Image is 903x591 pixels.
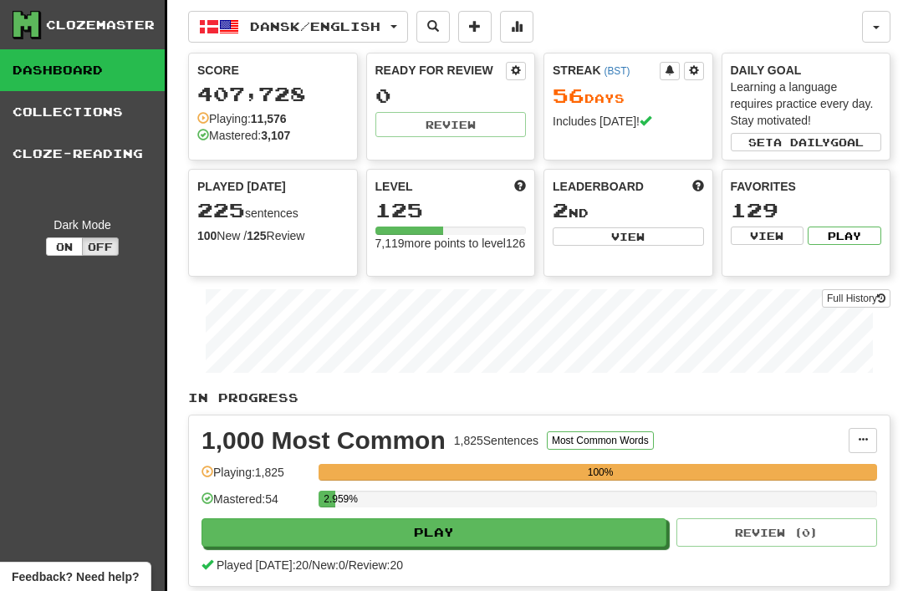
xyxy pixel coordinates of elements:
[692,178,704,195] span: This week in points, UTC
[13,217,152,233] div: Dark Mode
[553,85,704,107] div: Day s
[217,558,309,572] span: Played [DATE]: 20
[250,19,380,33] span: Dansk / English
[202,464,310,492] div: Playing: 1,825
[375,235,527,252] div: 7,119 more points to level 126
[197,110,287,127] div: Playing:
[553,62,660,79] div: Streak
[309,558,312,572] span: /
[188,11,408,43] button: Dansk/English
[197,127,290,144] div: Mastered:
[676,518,877,547] button: Review (0)
[514,178,526,195] span: Score more points to level up
[197,178,286,195] span: Played [DATE]
[247,229,266,242] strong: 125
[604,65,630,77] a: (BST)
[375,85,527,106] div: 0
[188,390,890,406] p: In Progress
[731,133,882,151] button: Seta dailygoal
[500,11,533,43] button: More stats
[375,200,527,221] div: 125
[547,431,654,450] button: Most Common Words
[46,237,83,256] button: On
[458,11,492,43] button: Add sentence to collection
[731,79,882,129] div: Learning a language requires practice every day. Stay motivated!
[416,11,450,43] button: Search sentences
[375,178,413,195] span: Level
[46,17,155,33] div: Clozemaster
[197,227,349,244] div: New / Review
[197,229,217,242] strong: 100
[375,112,527,137] button: Review
[808,227,881,245] button: Play
[553,198,569,222] span: 2
[202,518,666,547] button: Play
[197,62,349,79] div: Score
[202,491,310,518] div: Mastered: 54
[731,178,882,195] div: Favorites
[324,491,335,507] div: 2.959%
[454,432,538,449] div: 1,825 Sentences
[197,198,245,222] span: 225
[553,113,704,130] div: Includes [DATE]!
[197,84,349,104] div: 407,728
[202,428,446,453] div: 1,000 Most Common
[261,129,290,142] strong: 3,107
[731,200,882,221] div: 129
[251,112,287,125] strong: 11,576
[82,237,119,256] button: Off
[553,227,704,246] button: View
[731,62,882,79] div: Daily Goal
[553,200,704,222] div: nd
[822,289,890,308] a: Full History
[12,568,139,585] span: Open feedback widget
[312,558,345,572] span: New: 0
[197,200,349,222] div: sentences
[349,558,403,572] span: Review: 20
[375,62,507,79] div: Ready for Review
[324,464,877,481] div: 100%
[553,178,644,195] span: Leaderboard
[553,84,584,107] span: 56
[773,136,830,148] span: a daily
[731,227,804,245] button: View
[345,558,349,572] span: /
